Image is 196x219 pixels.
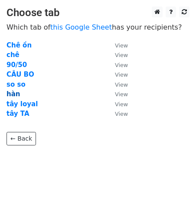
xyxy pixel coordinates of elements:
[115,71,128,78] small: View
[7,81,26,88] a: so so
[106,41,128,49] a: View
[7,100,38,108] a: tây loyal
[7,90,20,98] a: hàn
[106,100,128,108] a: View
[106,71,128,78] a: View
[106,90,128,98] a: View
[7,23,189,32] p: Which tab of has your recipients?
[115,42,128,49] small: View
[115,91,128,98] small: View
[153,177,196,219] iframe: Chat Widget
[50,23,112,31] a: this Google Sheet
[115,52,128,58] small: View
[106,61,128,69] a: View
[115,81,128,88] small: View
[7,71,34,78] a: CÂU BO
[7,110,29,118] a: tây TA
[7,41,32,49] a: Chê ồn
[7,7,189,19] h3: Choose tab
[115,101,128,108] small: View
[115,111,128,117] small: View
[7,61,27,69] a: 90/50
[7,132,36,145] a: ← Back
[106,81,128,88] a: View
[106,110,128,118] a: View
[115,62,128,68] small: View
[106,51,128,59] a: View
[7,51,20,59] a: chê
